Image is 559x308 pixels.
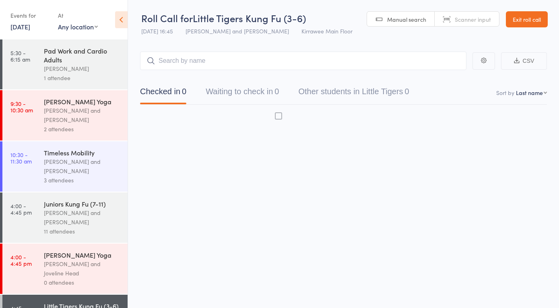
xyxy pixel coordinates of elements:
[2,39,128,89] a: 5:30 -6:15 amPad Work and Cardio Adults[PERSON_NAME]1 attendee
[44,124,121,134] div: 2 attendees
[10,22,30,31] a: [DATE]
[298,83,409,104] button: Other students in Little Tigers0
[140,83,186,104] button: Checked in0
[182,87,186,96] div: 0
[10,50,30,62] time: 5:30 - 6:15 am
[44,106,121,124] div: [PERSON_NAME] and [PERSON_NAME]
[44,157,121,176] div: [PERSON_NAME] and [PERSON_NAME]
[44,97,121,106] div: [PERSON_NAME] Yoga
[10,9,50,22] div: Events for
[44,46,121,64] div: Pad Work and Cardio Adults
[10,100,33,113] time: 9:30 - 10:30 am
[274,87,279,96] div: 0
[2,192,128,243] a: 4:00 -4:45 pmJuniors Kung Fu (7-11)[PERSON_NAME] and [PERSON_NAME]11 attendees
[506,11,548,27] a: Exit roll call
[44,148,121,157] div: Timeless Mobility
[2,90,128,141] a: 9:30 -10:30 am[PERSON_NAME] Yoga[PERSON_NAME] and [PERSON_NAME]2 attendees
[455,15,491,23] span: Scanner input
[496,89,514,97] label: Sort by
[58,9,98,22] div: At
[2,244,128,294] a: 4:00 -4:45 pm[PERSON_NAME] Yoga[PERSON_NAME] and Joveline Head0 attendees
[10,151,32,164] time: 10:30 - 11:30 am
[186,27,289,35] span: [PERSON_NAME] and [PERSON_NAME]
[44,176,121,185] div: 3 attendees
[44,199,121,208] div: Juniors Kung Fu (7-11)
[44,73,121,83] div: 1 attendee
[44,259,121,278] div: [PERSON_NAME] and Joveline Head
[58,22,98,31] div: Any location
[405,87,409,96] div: 0
[140,52,466,70] input: Search by name
[193,11,306,25] span: Little Tigers Kung Fu (3-6)
[501,52,547,70] button: CSV
[387,15,426,23] span: Manual search
[301,27,353,35] span: Kirrawee Main Floor
[516,89,543,97] div: Last name
[141,11,193,25] span: Roll Call for
[2,141,128,192] a: 10:30 -11:30 amTimeless Mobility[PERSON_NAME] and [PERSON_NAME]3 attendees
[206,83,279,104] button: Waiting to check in0
[44,250,121,259] div: [PERSON_NAME] Yoga
[44,278,121,287] div: 0 attendees
[10,254,32,267] time: 4:00 - 4:45 pm
[10,203,32,215] time: 4:00 - 4:45 pm
[141,27,173,35] span: [DATE] 16:45
[44,208,121,227] div: [PERSON_NAME] and [PERSON_NAME]
[44,227,121,236] div: 11 attendees
[44,64,121,73] div: [PERSON_NAME]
